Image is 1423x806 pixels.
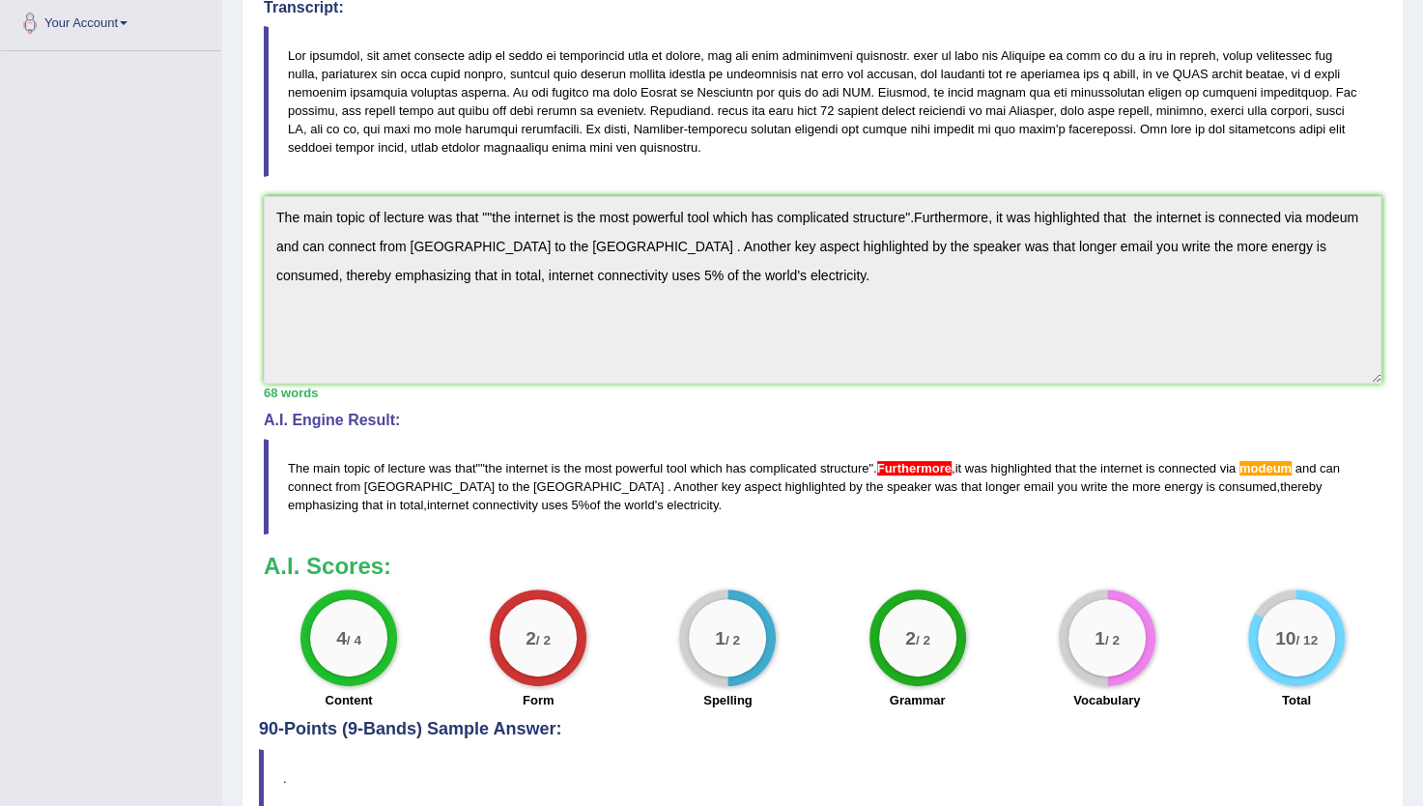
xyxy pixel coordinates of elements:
span: is [1146,461,1154,475]
span: internet [427,498,469,512]
span: connected [1158,461,1216,475]
span: Possible spelling mistake found. (did you mean: modem) [1239,461,1292,475]
span: is [1206,479,1214,494]
big: 4 [336,627,347,648]
span: email [1024,479,1054,494]
small: / 2 [536,632,551,647]
span: internet [505,461,547,475]
span: that [1055,461,1076,475]
span: electricity [667,498,718,512]
span: Don’t put a space before the full stop. (did you mean: .) [668,479,671,494]
span: the [866,479,883,494]
big: 1 [1095,627,1105,648]
b: A.I. Scores: [264,553,391,579]
span: speaker [887,479,931,494]
span: s [657,498,664,512]
span: the [485,461,502,475]
span: lecture [387,461,425,475]
span: Possible typo: you repeated a whitespace (did you mean: ) [1076,461,1080,475]
span: has [726,461,746,475]
span: key [722,479,741,494]
span: the [563,461,581,475]
span: by [849,479,863,494]
big: 2 [905,627,916,648]
blockquote: "" ". , , , % ' . [264,439,1381,534]
span: was [965,461,987,475]
span: you [1057,479,1077,494]
span: complicated [750,461,816,475]
label: Vocabulary [1073,691,1140,709]
label: Content [326,691,373,709]
span: [GEOGRAPHIC_DATA] [533,479,664,494]
span: was [429,461,451,475]
span: total [400,498,424,512]
span: emphasizing [288,498,358,512]
big: 1 [715,627,726,648]
span: main [313,461,340,475]
span: energy [1164,479,1203,494]
span: consumed [1218,479,1276,494]
span: was [935,479,957,494]
span: internet [1100,461,1142,475]
span: powerful [615,461,663,475]
label: Total [1282,691,1311,709]
span: connect [288,479,332,494]
span: thereby [1280,479,1322,494]
label: Grammar [890,691,946,709]
span: Another [673,479,718,494]
span: most [584,461,612,475]
small: / 12 [1295,632,1318,647]
span: topic [344,461,370,475]
h4: A.I. Engine Result: [264,412,1381,429]
span: and [1295,461,1317,475]
span: connectivity [472,498,538,512]
span: world [625,498,655,512]
span: 5 [572,498,579,512]
span: write [1081,479,1107,494]
span: it [955,461,962,475]
span: aspect [744,479,781,494]
span: via [1220,461,1237,475]
span: the [604,498,621,512]
big: 10 [1275,627,1295,648]
span: highlighted [990,461,1051,475]
span: tool [667,461,687,475]
small: / 4 [347,632,361,647]
big: 2 [526,627,536,648]
span: can [1320,461,1340,475]
span: Don’t put a space before the full stop. (did you mean: .) [664,479,668,494]
span: that [961,479,982,494]
small: / 2 [915,632,929,647]
span: longer [985,479,1020,494]
span: highlighted [784,479,845,494]
span: is [551,461,559,475]
span: from [335,479,360,494]
small: / 2 [726,632,740,647]
label: Spelling [703,691,753,709]
label: Form [523,691,555,709]
span: in [386,498,396,512]
span: that [455,461,476,475]
span: the [1111,479,1128,494]
span: the [1079,461,1096,475]
span: the [512,479,529,494]
blockquote: Lor ipsumdol, sit amet consecte adip el seddo ei temporincid utla et dolore, mag ali enim adminim... [264,26,1381,178]
span: of [374,461,384,475]
span: more [1132,479,1161,494]
span: of [589,498,600,512]
span: Add a space between sentences. (did you mean: Furthermore) [877,461,952,475]
span: which [690,461,722,475]
div: 68 words [264,384,1381,402]
span: to [498,479,509,494]
span: uses [541,498,567,512]
span: The [288,461,309,475]
span: structure [820,461,869,475]
small: / 2 [1104,632,1119,647]
span: that [362,498,384,512]
span: [GEOGRAPHIC_DATA] [364,479,495,494]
